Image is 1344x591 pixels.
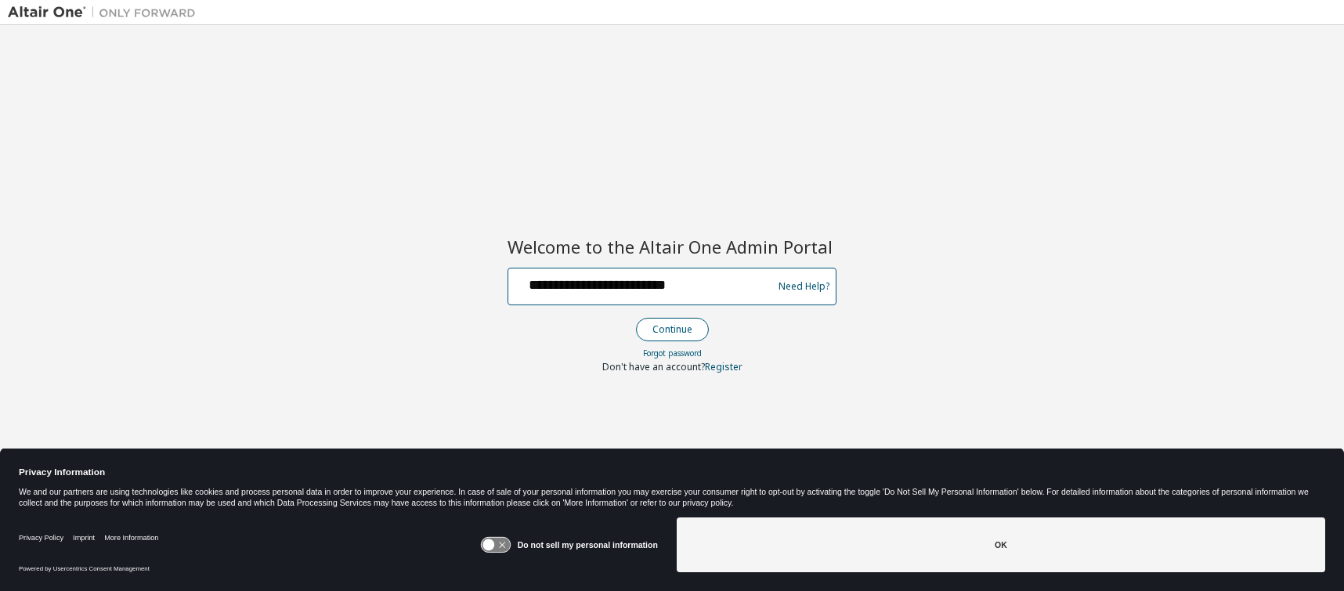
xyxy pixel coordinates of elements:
a: Need Help? [779,286,829,286]
span: Don't have an account? [602,360,705,373]
h2: Welcome to the Altair One Admin Portal [508,236,836,258]
img: Altair One [8,5,204,20]
a: Forgot password [643,348,702,359]
button: Continue [636,318,709,341]
a: Register [705,360,742,373]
